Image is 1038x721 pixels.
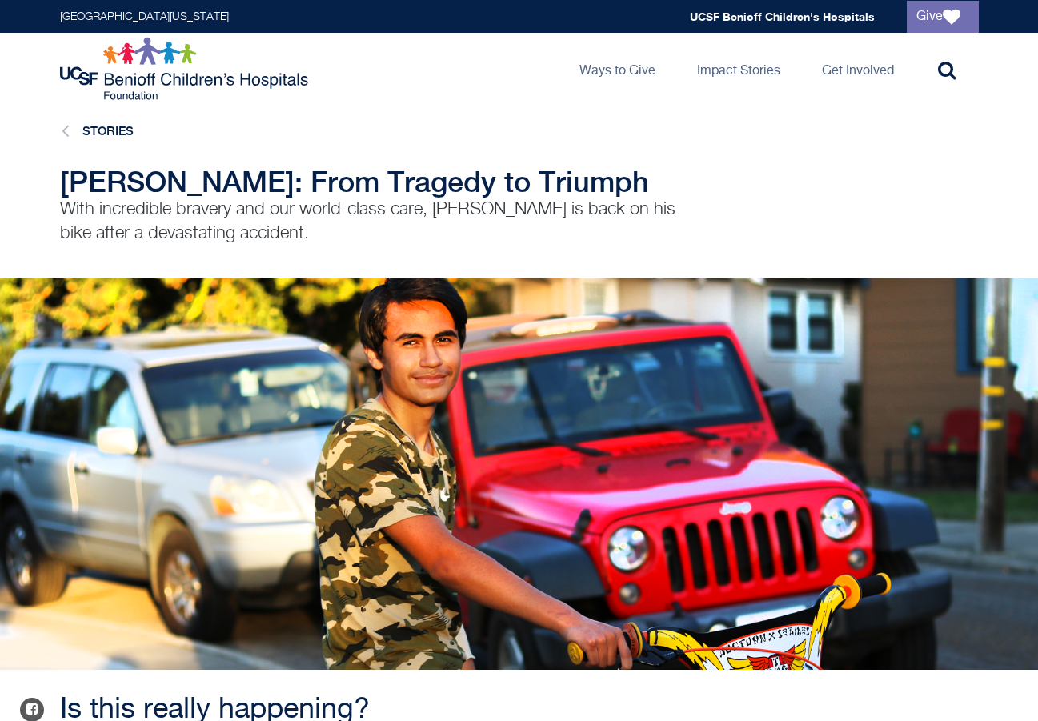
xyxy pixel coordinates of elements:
[60,165,649,198] span: [PERSON_NAME]: From Tragedy to Triumph
[690,10,875,23] a: UCSF Benioff Children's Hospitals
[684,33,793,105] a: Impact Stories
[60,11,229,22] a: [GEOGRAPHIC_DATA][US_STATE]
[567,33,668,105] a: Ways to Give
[82,124,134,138] a: Stories
[907,1,979,33] a: Give
[60,198,676,246] p: With incredible bravery and our world-class care, [PERSON_NAME] is back on his bike after a devas...
[60,37,312,101] img: Logo for UCSF Benioff Children's Hospitals Foundation
[809,33,907,105] a: Get Involved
